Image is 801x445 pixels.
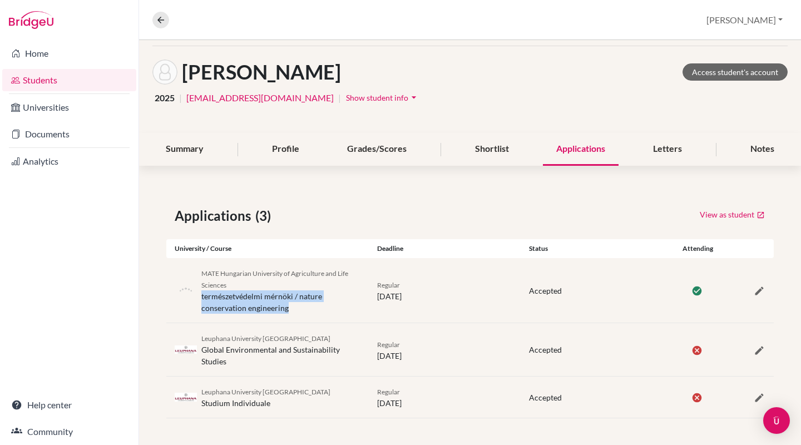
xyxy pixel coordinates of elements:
[521,244,673,254] div: Status
[543,133,619,166] div: Applications
[152,133,217,166] div: Summary
[259,133,313,166] div: Profile
[673,244,723,254] div: Attending
[2,123,136,145] a: Documents
[201,388,330,396] span: Leuphana University [GEOGRAPHIC_DATA]
[529,393,562,402] span: Accepted
[377,281,400,289] span: Regular
[369,244,521,254] div: Deadline
[369,338,521,362] div: [DATE]
[175,279,197,301] img: default-university-logo-42dd438d0b49c2174d4c41c49dcd67eec2da6d16b3a2f6d5de70cc347232e317.png
[186,91,334,105] a: [EMAIL_ADDRESS][DOMAIN_NAME]
[408,92,419,103] i: arrow_drop_down
[701,9,788,31] button: [PERSON_NAME]
[2,69,136,91] a: Students
[683,63,788,81] a: Access student's account
[152,60,177,85] img: Réka Balázs's avatar
[345,89,420,106] button: Show student infoarrow_drop_down
[338,91,341,105] span: |
[201,332,360,367] div: Global Environmental and Sustainability Studies
[175,345,197,354] img: de_leu_ugadzz2o.jpeg
[763,407,790,434] div: Open Intercom Messenger
[2,150,136,172] a: Analytics
[369,385,521,409] div: [DATE]
[377,340,400,349] span: Regular
[377,388,400,396] span: Regular
[182,60,341,84] h1: [PERSON_NAME]
[201,269,348,289] span: MATE Hungarian University of Agriculture and Life Sciences
[529,286,562,295] span: Accepted
[334,133,420,166] div: Grades/Scores
[2,421,136,443] a: Community
[462,133,522,166] div: Shortlist
[201,385,330,409] div: Studium Individuale
[529,345,562,354] span: Accepted
[369,279,521,302] div: [DATE]
[175,393,197,401] img: de_leu_ugadzz2o.jpeg
[166,244,369,254] div: University / Course
[255,206,275,226] span: (3)
[179,91,182,105] span: |
[2,394,136,416] a: Help center
[737,133,788,166] div: Notes
[2,42,136,65] a: Home
[346,93,408,102] span: Show student info
[175,206,255,226] span: Applications
[2,96,136,118] a: Universities
[155,91,175,105] span: 2025
[699,206,765,223] a: View as student
[640,133,695,166] div: Letters
[201,267,360,314] div: természetvédelmi mérnöki / nature conservation engineering
[9,11,53,29] img: Bridge-U
[201,334,330,343] span: Leuphana University [GEOGRAPHIC_DATA]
